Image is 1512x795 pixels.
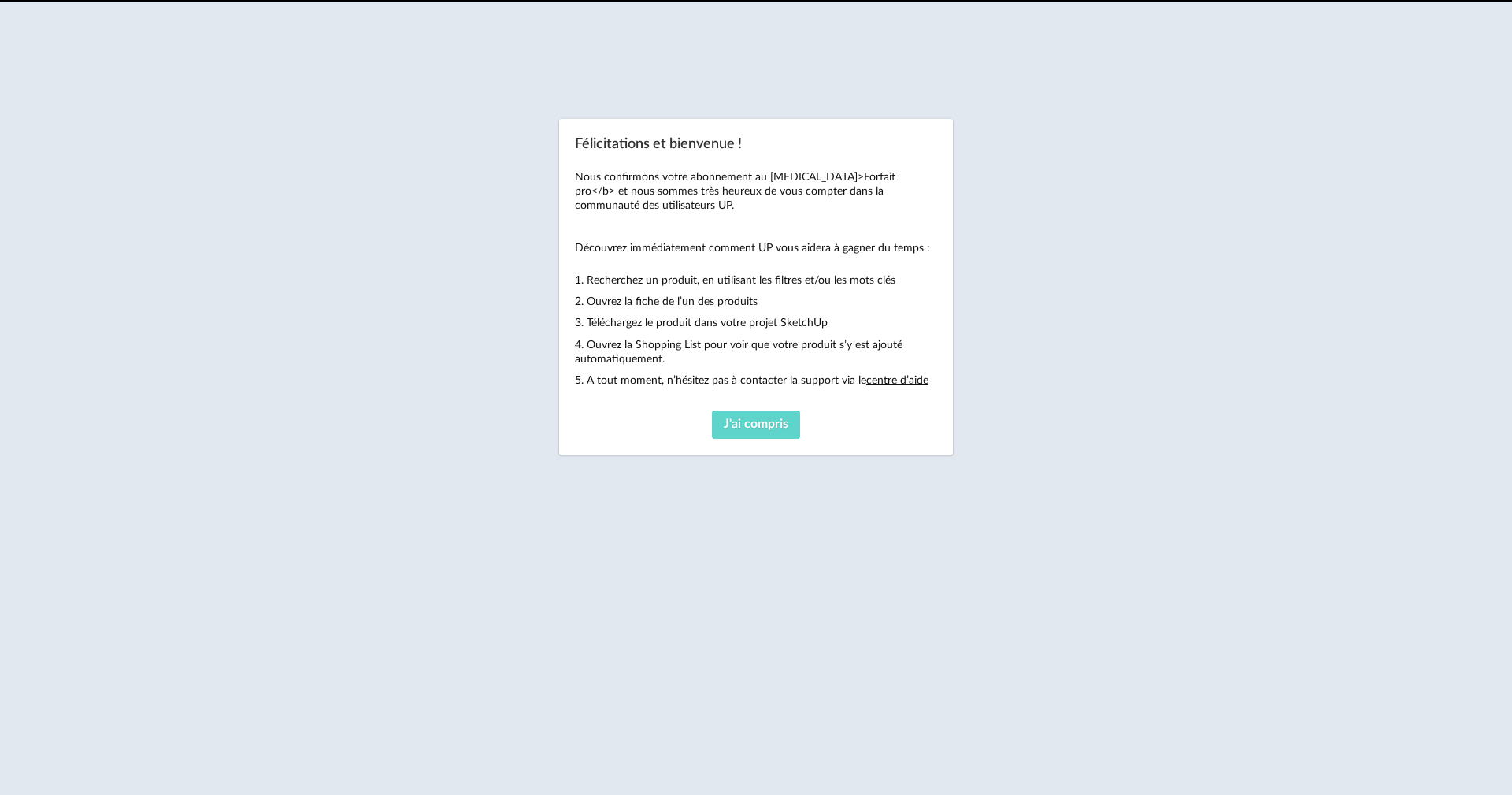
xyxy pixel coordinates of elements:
a: centre d’aide [866,375,928,386]
p: 3. Téléchargez le produit dans votre projet SketchUp [575,316,937,330]
p: 4. Ouvrez la Shopping List pour voir que votre produit s’y est ajouté automatiquement. [575,338,937,366]
p: Découvrez immédiatement comment UP vous aidera à gagner du temps : [575,241,937,255]
p: 2. Ouvrez la fiche de l’un des produits [575,295,937,309]
button: J'ai compris [712,411,800,439]
span: Félicitations et bienvenue ! [575,137,742,151]
p: 5. A tout moment, n’hésitez pas à contacter la support via le [575,373,937,388]
div: Félicitations et bienvenue ! [559,119,953,455]
p: 1. Recherchez un produit, en utilisant les filtres et/ou les mots clés [575,273,937,288]
span: J'ai compris [724,418,788,430]
p: Nous confirmons votre abonnement au [MEDICAL_DATA]>Forfait pro</b> et nous sommes très heureux de... [575,170,937,214]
